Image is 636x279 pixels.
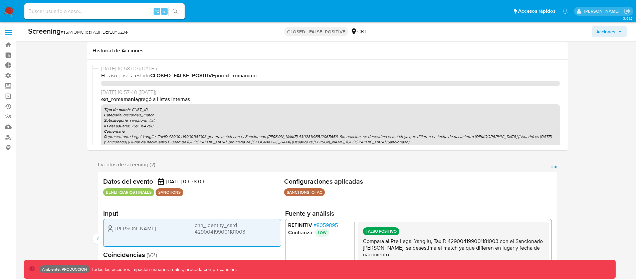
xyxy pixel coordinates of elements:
button: search-icon [168,7,182,16]
a: Notificaciones [562,8,568,14]
p: Todas las acciones impactan usuarios reales, proceda con precaución. [90,266,237,273]
p: marcoezequiel.morales@mercadolibre.com [584,8,622,14]
span: s [163,8,165,14]
span: Accesos rápidos [518,8,556,15]
div: CBT [351,28,367,35]
input: Buscar usuario o caso... [24,7,185,16]
p: CLOSED - FALSE_POSITIVE [284,27,348,36]
span: ⌥ [154,8,159,14]
span: # sSAYOMCTdzTAQHDzrEuY6ZJe [61,29,128,35]
b: Screening [28,26,61,36]
span: Acciones [596,26,615,37]
p: Ambiente: PRODUCCIÓN [42,268,87,271]
a: Salir [624,8,631,15]
button: Acciones [592,26,627,37]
